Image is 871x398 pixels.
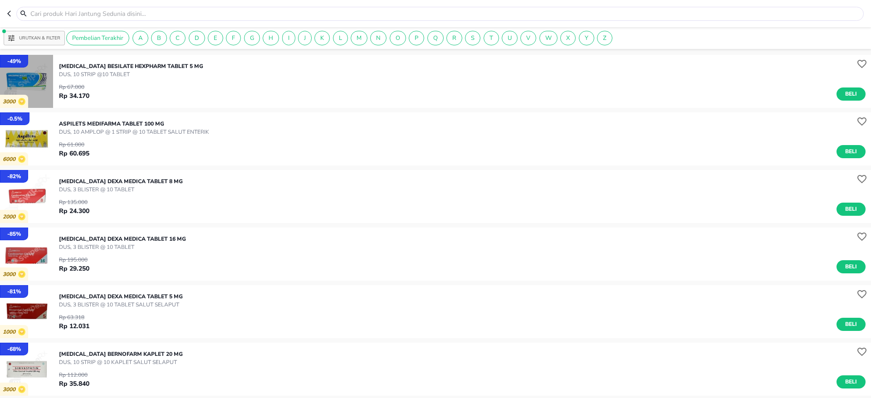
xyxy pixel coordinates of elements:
button: Beli [837,203,866,216]
span: J [298,34,311,42]
span: D [189,34,205,42]
span: U [502,34,517,42]
p: Rp 35.840 [59,379,89,388]
span: L [333,34,347,42]
span: W [540,34,557,42]
button: Beli [837,260,866,273]
div: N [370,31,387,45]
span: O [390,34,406,42]
span: Beli [843,89,859,99]
div: P [409,31,424,45]
span: G [245,34,259,42]
p: DUS, 3 BLISTER @ 10 TABLET [59,185,183,194]
span: M [351,34,367,42]
span: T [484,34,499,42]
p: [MEDICAL_DATA] Dexa Medica TABLET 16 MG [59,235,186,243]
div: B [151,31,167,45]
p: Rp 24.300 [59,206,89,216]
p: DUS, 3 BLISTER @ 10 TABLET [59,243,186,251]
div: S [465,31,480,45]
span: Beli [843,147,859,156]
span: C [170,34,185,42]
span: N [371,34,386,42]
div: X [560,31,576,45]
div: J [298,31,312,45]
span: Beli [843,262,859,272]
p: - 68 % [7,345,21,353]
span: I [283,34,295,42]
div: I [282,31,295,45]
div: Z [597,31,612,45]
span: X [561,34,575,42]
span: Q [428,34,443,42]
span: H [263,34,279,42]
span: F [226,34,240,42]
p: - 82 % [7,172,21,180]
p: - 49 % [7,57,21,65]
p: - 85 % [7,230,21,238]
div: E [208,31,223,45]
div: V [520,31,536,45]
p: Rp 63.318 [59,313,89,321]
p: [MEDICAL_DATA] Bernofarm KAPLET 20 MG [59,350,183,358]
p: Rp 112.000 [59,371,89,379]
div: Y [579,31,594,45]
p: ASPILETS Medifarma TABLET 100 MG [59,120,209,128]
div: O [390,31,406,45]
div: Pembelian Terakhir [66,31,129,45]
div: W [539,31,558,45]
p: Rp 135.000 [59,198,89,206]
p: [MEDICAL_DATA] BESILATE Hexpharm TABLET 5 MG [59,62,203,70]
div: R [446,31,462,45]
span: Y [579,34,594,42]
p: Rp 12.031 [59,321,89,331]
div: F [226,31,241,45]
p: - 0.5 % [7,115,22,123]
p: 2000 [3,214,18,220]
span: Beli [843,377,859,387]
span: Beli [843,204,859,214]
p: 3000 [3,271,18,278]
span: B [152,34,166,42]
div: Q [427,31,444,45]
p: DUS, 10 STRIP @ 10 KAPLET SALUT SELAPUT [59,358,183,366]
p: DUS, 3 BLISTER @ 10 TABLET SALUT SELAPUT [59,301,183,309]
div: U [502,31,518,45]
p: 3000 [3,98,18,105]
p: 1000 [3,329,18,335]
p: Urutkan & Filter [19,35,60,42]
input: Cari produk Hari Jantung Sedunia disini… [29,9,861,19]
p: 3000 [3,386,18,393]
p: 6000 [3,156,18,163]
button: Urutkan & Filter [4,31,65,45]
span: R [447,34,462,42]
p: [MEDICAL_DATA] Dexa Medica TABLET 8 MG [59,177,183,185]
span: Beli [843,320,859,329]
span: E [208,34,223,42]
div: T [484,31,499,45]
span: Pembelian Terakhir [67,34,129,42]
span: P [409,34,424,42]
p: Rp 67.000 [59,83,89,91]
div: C [170,31,186,45]
p: DUS, 10 STRIP @10 TABLET [59,70,203,78]
p: Rp 61.000 [59,141,89,149]
div: G [244,31,260,45]
span: V [521,34,536,42]
button: Beli [837,87,866,101]
p: Rp 34.170 [59,91,89,101]
p: Rp 195.000 [59,256,89,264]
span: A [133,34,148,42]
div: H [263,31,279,45]
button: Beli [837,318,866,331]
p: - 81 % [7,287,21,296]
div: A [132,31,148,45]
p: DUS, 10 AMPLOP @ 1 STRIP @ 10 TABLET SALUT ENTERIK [59,128,209,136]
div: M [351,31,367,45]
span: Z [597,34,612,42]
span: S [465,34,480,42]
button: Beli [837,145,866,158]
p: Rp 60.695 [59,149,89,158]
div: D [189,31,205,45]
span: K [315,34,329,42]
